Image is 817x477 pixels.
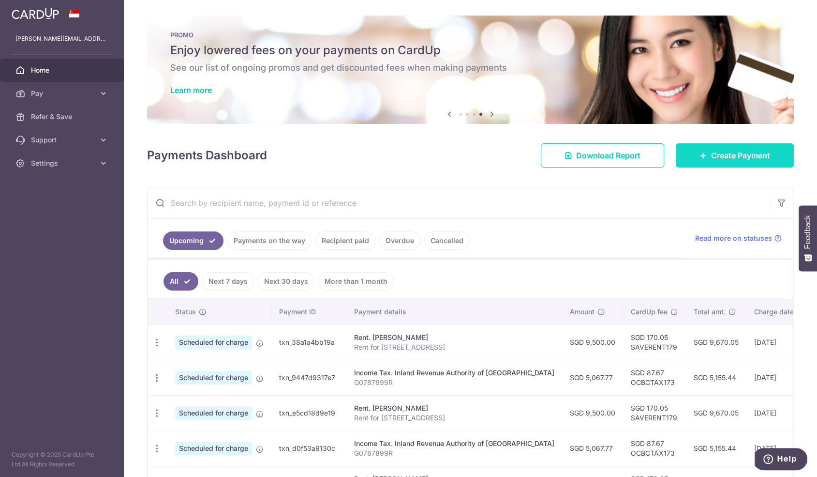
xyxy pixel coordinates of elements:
[746,395,812,431] td: [DATE]
[271,324,346,360] td: txn_38a1a4bb19a
[354,439,554,448] div: Income Tax. Inland Revenue Authority of [GEOGRAPHIC_DATA]
[354,342,554,352] p: Rent for [STREET_ADDRESS]
[424,231,470,250] a: Cancelled
[175,442,252,455] span: Scheduled for charge
[562,431,623,466] td: SGD 5,067.77
[202,272,254,291] a: Next 7 days
[175,336,252,349] span: Scheduled for charge
[163,272,198,291] a: All
[379,231,420,250] a: Overdue
[31,89,95,98] span: Pay
[799,205,817,271] button: Feedback - Show survey
[175,406,252,420] span: Scheduled for charge
[562,324,623,360] td: SGD 9,500.00
[12,8,59,19] img: CardUp
[570,307,594,317] span: Amount
[711,150,770,161] span: Create Payment
[686,360,746,395] td: SGD 5,155.44
[258,272,314,291] a: Next 30 days
[754,307,794,317] span: Charge date
[686,324,746,360] td: SGD 9,670.05
[631,307,668,317] span: CardUp fee
[755,448,807,472] iframe: Opens a widget where you can find more information
[148,187,770,218] input: Search by recipient name, payment id or reference
[15,34,108,44] p: [PERSON_NAME][EMAIL_ADDRESS][DOMAIN_NAME]
[686,431,746,466] td: SGD 5,155.44
[354,333,554,342] div: Rent. [PERSON_NAME]
[31,65,95,75] span: Home
[147,147,267,164] h4: Payments Dashboard
[147,15,794,124] img: Latest Promos banner
[541,143,664,168] a: Download Report
[623,431,686,466] td: SGD 87.67 OCBCTAX173
[170,62,771,74] h6: See our list of ongoing promos and get discounted fees when making payments
[676,143,794,168] a: Create Payment
[576,150,640,161] span: Download Report
[695,233,772,243] span: Read more on statuses
[170,31,771,39] p: PROMO
[623,395,686,431] td: SGD 170.05 SAVERENT179
[623,324,686,360] td: SGD 170.05 SAVERENT179
[31,112,95,122] span: Refer & Save
[170,85,212,95] a: Learn more
[175,307,196,317] span: Status
[803,215,812,249] span: Feedback
[746,360,812,395] td: [DATE]
[354,413,554,423] p: Rent for [STREET_ADDRESS]
[318,272,394,291] a: More than 1 month
[562,395,623,431] td: SGD 9,500.00
[562,360,623,395] td: SGD 5,067.77
[354,368,554,378] div: Income Tax. Inland Revenue Authority of [GEOGRAPHIC_DATA]
[271,299,346,324] th: Payment ID
[271,360,346,395] td: txn_9447d9317e7
[170,43,771,58] h5: Enjoy lowered fees on your payments on CardUp
[746,431,812,466] td: [DATE]
[695,233,782,243] a: Read more on statuses
[694,307,726,317] span: Total amt.
[175,371,252,385] span: Scheduled for charge
[315,231,375,250] a: Recipient paid
[354,448,554,458] p: G0787899R
[346,299,562,324] th: Payment details
[163,231,223,250] a: Upcoming
[271,431,346,466] td: txn_d0f53a9130c
[227,231,312,250] a: Payments on the way
[623,360,686,395] td: SGD 87.67 OCBCTAX173
[354,403,554,413] div: Rent. [PERSON_NAME]
[686,395,746,431] td: SGD 9,670.05
[746,324,812,360] td: [DATE]
[31,158,95,168] span: Settings
[271,395,346,431] td: txn_e5cd18d9e19
[31,135,95,145] span: Support
[354,378,554,387] p: G0787899R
